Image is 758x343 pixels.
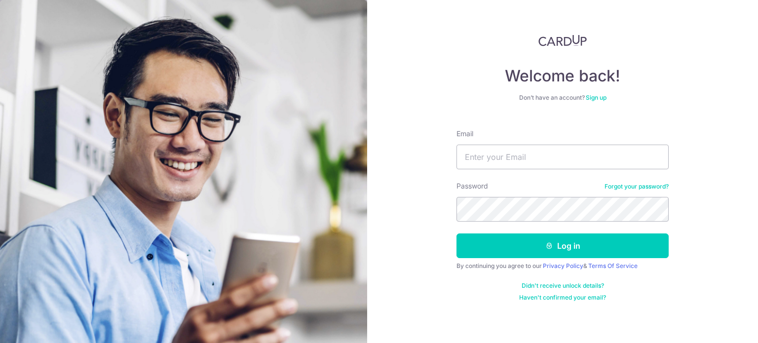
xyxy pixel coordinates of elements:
[456,181,488,191] label: Password
[456,145,669,169] input: Enter your Email
[456,233,669,258] button: Log in
[519,294,606,302] a: Haven't confirmed your email?
[586,94,606,101] a: Sign up
[543,262,583,269] a: Privacy Policy
[605,183,669,191] a: Forgot your password?
[456,129,473,139] label: Email
[456,94,669,102] div: Don’t have an account?
[538,35,587,46] img: CardUp Logo
[456,262,669,270] div: By continuing you agree to our &
[522,282,604,290] a: Didn't receive unlock details?
[588,262,638,269] a: Terms Of Service
[456,66,669,86] h4: Welcome back!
